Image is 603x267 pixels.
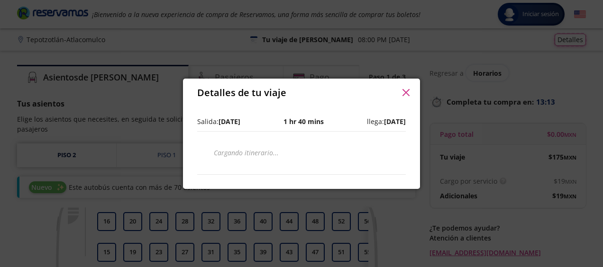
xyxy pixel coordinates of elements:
[214,148,279,157] em: Cargando itinerario ...
[367,116,406,126] p: llega:
[548,212,594,258] iframe: Messagebird Livechat Widget
[283,116,324,126] p: 1 hr 40 mins
[197,116,240,126] p: Salida:
[384,117,406,126] b: [DATE]
[219,117,240,126] b: [DATE]
[197,86,286,100] p: Detalles de tu viaje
